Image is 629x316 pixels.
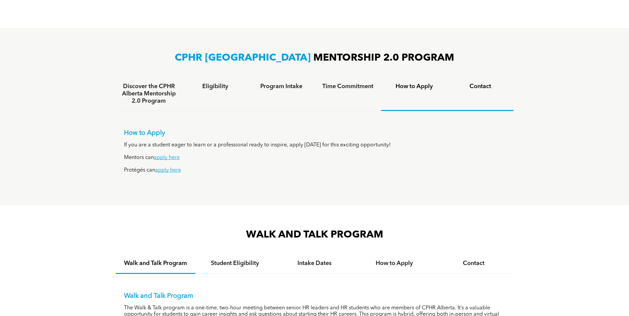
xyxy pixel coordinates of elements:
p: If you are a student eager to learn or a professional ready to inspire, apply [DATE] for this exc... [124,142,505,148]
h4: Student Eligibility [201,260,269,267]
span: CPHR [GEOGRAPHIC_DATA] [175,53,311,63]
h4: Discover the CPHR Alberta Mentorship 2.0 Program [122,83,176,105]
p: Mentors can [124,155,505,161]
h4: Program Intake [254,83,309,90]
p: How to Apply [124,129,505,137]
h4: Eligibility [188,83,242,90]
p: Protégés can [124,167,505,174]
a: apply here [155,168,181,173]
h4: Walk and Talk Program [122,260,189,267]
a: apply here [154,155,180,160]
span: WALK AND TALK PROGRAM [246,230,383,240]
h4: How to Apply [360,260,428,267]
h4: Contact [440,260,508,267]
h4: Time Commitment [321,83,375,90]
h4: Contact [453,83,508,90]
span: MENTORSHIP 2.0 PROGRAM [313,53,454,63]
h4: Intake Dates [281,260,348,267]
p: Walk and Talk Program [124,292,505,300]
h4: How to Apply [387,83,441,90]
